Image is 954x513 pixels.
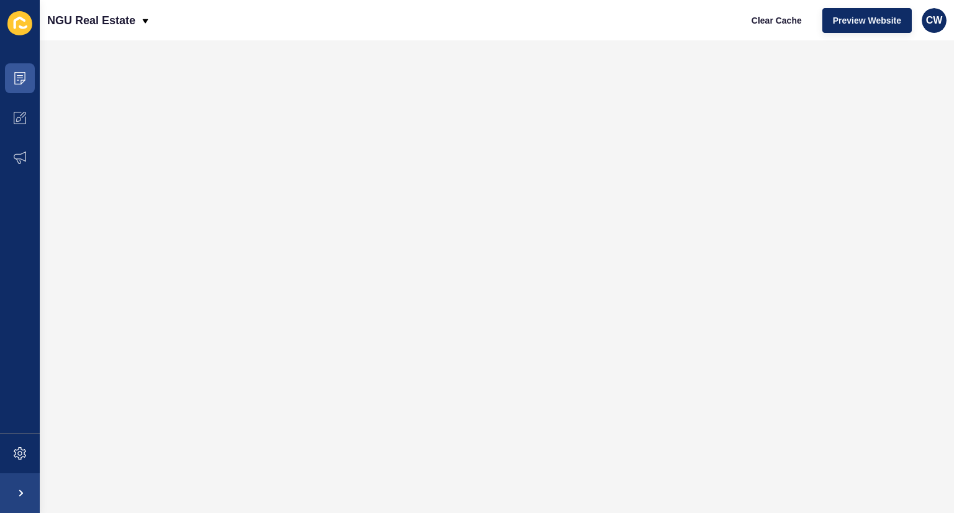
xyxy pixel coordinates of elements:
[752,14,802,27] span: Clear Cache
[833,14,901,27] span: Preview Website
[822,8,912,33] button: Preview Website
[741,8,812,33] button: Clear Cache
[926,14,943,27] span: CW
[47,5,135,36] p: NGU Real Estate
